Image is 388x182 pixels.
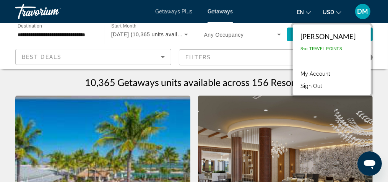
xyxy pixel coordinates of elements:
span: en [297,9,304,15]
button: User Menu [353,3,373,19]
a: My Account [297,69,334,79]
button: Filter [179,49,335,66]
span: Start Month [111,24,136,29]
span: 810 Travel Points [300,46,342,51]
iframe: Button to launch messaging window [357,151,382,176]
div: [PERSON_NAME] [300,32,356,41]
a: Getaways [208,8,233,15]
button: Sign Out [297,81,326,91]
span: USD [323,9,334,15]
a: Travorium [15,2,92,21]
button: Search [287,28,373,41]
span: DM [357,8,369,15]
button: Change language [297,6,311,18]
span: Any Occupancy [204,32,244,38]
span: Destination [18,23,42,28]
span: Best Deals [22,54,62,60]
mat-select: Sort by [22,52,165,62]
button: Change currency [323,6,341,18]
span: [DATE] (10,365 units available) [111,31,190,37]
a: Getaways Plus [155,8,192,15]
h1: 10,365 Getaways units available across 156 Resorts [85,76,303,88]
